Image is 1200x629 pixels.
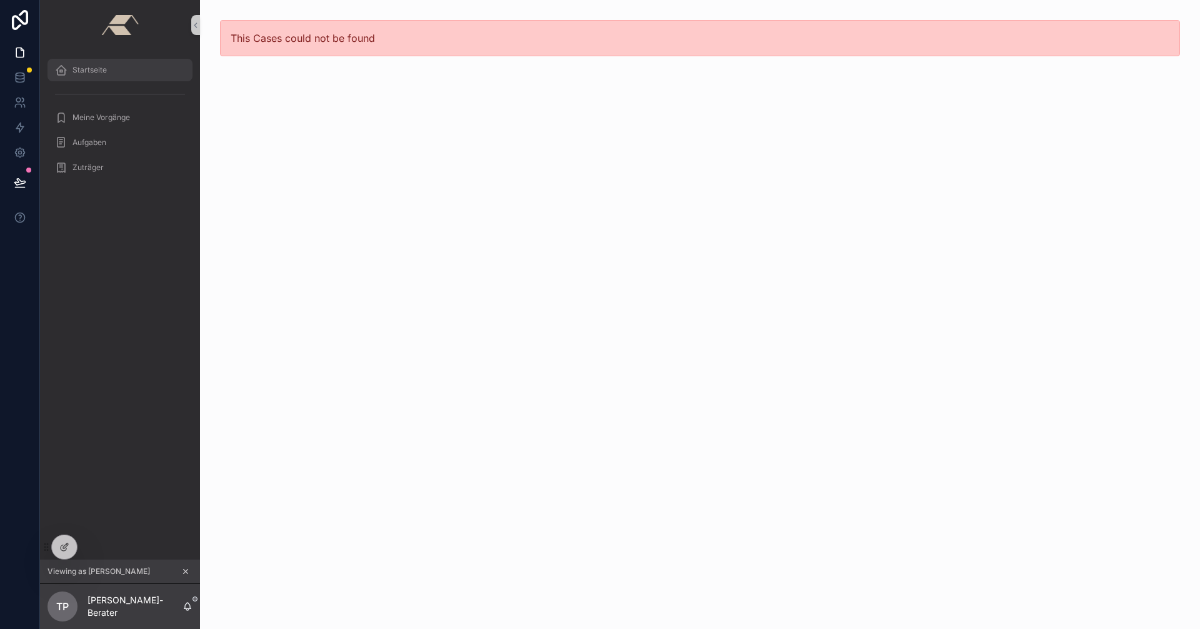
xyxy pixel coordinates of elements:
[47,131,192,154] a: Aufgaben
[87,594,182,619] p: [PERSON_NAME]-Berater
[47,106,192,129] a: Meine Vorgänge
[40,50,200,195] div: scrollable content
[47,156,192,179] a: Zuträger
[47,59,192,81] a: Startseite
[101,15,138,35] img: App logo
[231,32,375,44] span: This Cases could not be found
[56,599,69,614] span: TP
[72,65,107,75] span: Startseite
[72,113,130,123] span: Meine Vorgänge
[72,138,106,148] span: Aufgaben
[47,566,150,576] span: Viewing as [PERSON_NAME]
[72,163,104,173] span: Zuträger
